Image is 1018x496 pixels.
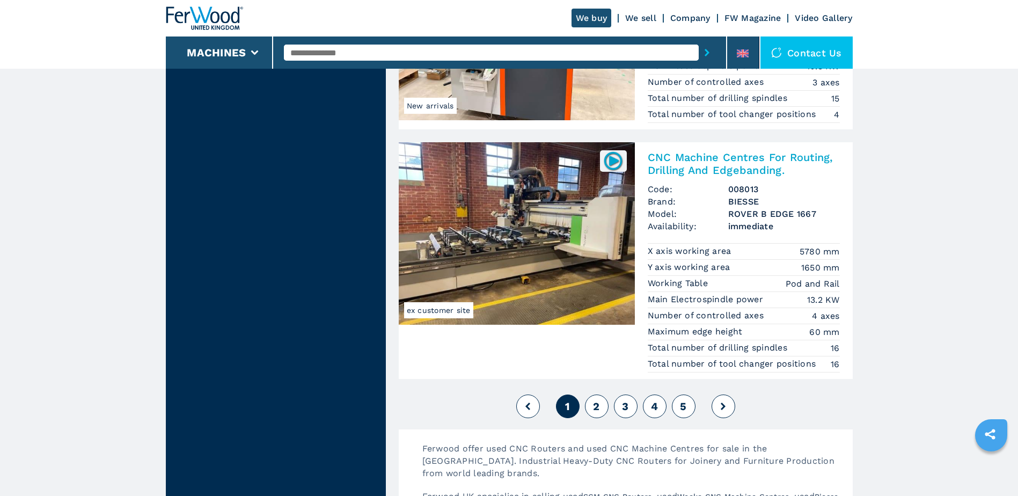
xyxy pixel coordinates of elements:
[625,13,656,23] a: We sell
[831,358,840,370] em: 16
[648,151,840,177] h2: CNC Machine Centres For Routing, Drilling And Edgebanding.
[648,278,711,289] p: Working Table
[399,142,635,325] img: CNC Machine Centres For Routing, Drilling And Edgebanding. BIESSE ROVER B EDGE 1667
[977,421,1004,448] a: sharethis
[812,76,840,89] em: 3 axes
[812,310,840,322] em: 4 axes
[648,261,733,273] p: Y axis working area
[807,294,840,306] em: 13.2 KW
[404,302,473,318] span: ex customer site
[648,294,766,305] p: Main Electrospindle power
[643,395,667,418] button: 4
[603,150,624,171] img: 008013
[795,13,852,23] a: Video Gallery
[166,6,243,30] img: Ferwood
[648,208,728,220] span: Model:
[728,195,840,208] h3: BIESSE
[648,358,819,370] p: Total number of tool changer positions
[404,98,457,114] span: New arrivals
[648,92,790,104] p: Total number of drilling spindles
[699,40,715,65] button: submit-button
[672,395,695,418] button: 5
[565,400,570,413] span: 1
[622,400,628,413] span: 3
[593,400,599,413] span: 2
[614,395,638,418] button: 3
[800,245,840,258] em: 5780 mm
[648,220,728,232] span: Availability:
[728,220,840,232] span: immediate
[648,76,767,88] p: Number of controlled axes
[728,208,840,220] h3: ROVER B EDGE 1667
[651,400,658,413] span: 4
[834,108,839,121] em: 4
[648,342,790,354] p: Total number of drilling spindles
[680,400,686,413] span: 5
[572,9,612,27] a: We buy
[760,37,853,69] div: Contact us
[724,13,781,23] a: FW Magazine
[786,278,840,290] em: Pod and Rail
[648,245,734,257] p: X axis working area
[648,183,728,195] span: Code:
[728,183,840,195] h3: 008013
[972,448,1010,488] iframe: Chat
[670,13,711,23] a: Company
[648,195,728,208] span: Brand:
[585,395,609,418] button: 2
[831,342,840,354] em: 16
[809,326,839,338] em: 60 mm
[648,108,819,120] p: Total number of tool changer positions
[771,47,782,58] img: Contact us
[399,142,853,379] a: CNC Machine Centres For Routing, Drilling And Edgebanding. BIESSE ROVER B EDGE 1667ex customer si...
[648,326,745,338] p: Maximum edge height
[187,46,246,59] button: Machines
[648,310,767,322] p: Number of controlled axes
[801,261,840,274] em: 1650 mm
[556,395,580,418] button: 1
[412,442,853,490] p: Ferwood offer used CNC Routers and used CNC Machine Centres for sale in the [GEOGRAPHIC_DATA]. In...
[831,92,840,105] em: 15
